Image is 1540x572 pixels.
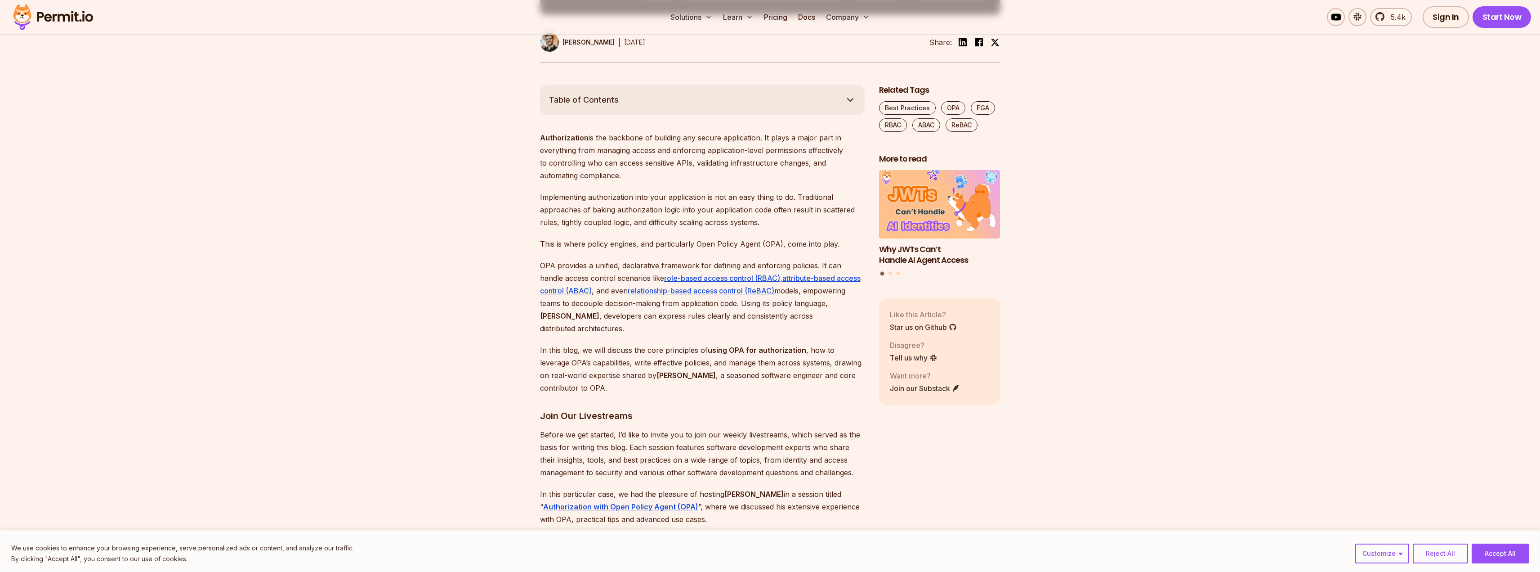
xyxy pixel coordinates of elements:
[1413,544,1468,563] button: Reject All
[540,311,599,320] strong: [PERSON_NAME]
[540,259,865,335] p: OPA provides a unified, declarative framework for defining and enforcing policies. It can handle ...
[540,409,865,423] h3: Join Our Livestreams
[9,2,97,32] img: Permit logo
[879,153,1000,165] h2: More to read
[879,170,1000,239] img: Why JWTs Can’t Handle AI Agent Access
[879,244,1000,266] h3: Why JWTs Can’t Handle AI Agent Access
[896,272,900,275] button: Go to slide 3
[991,38,1000,47] img: twitter
[618,37,620,48] div: |
[11,543,354,554] p: We use cookies to enhance your browsing experience, serve personalized ads or content, and analyz...
[540,33,615,52] a: [PERSON_NAME]
[562,38,615,47] p: [PERSON_NAME]
[879,118,907,132] a: RBAC
[971,101,995,115] a: FGA
[540,33,559,52] img: Daniel Bass
[1355,544,1409,563] button: Customize
[890,322,957,333] a: Star us on Github
[890,340,937,351] p: Disagree?
[667,8,716,26] button: Solutions
[890,309,957,320] p: Like this Article?
[724,490,784,499] strong: [PERSON_NAME]
[540,131,865,182] p: is the backbone of building any secure application. It plays a major part in everything from mana...
[549,94,619,106] span: Table of Contents
[540,238,865,250] p: This is where policy engines, and particularly Open Policy Agent (OPA), come into play.
[719,8,757,26] button: Learn
[888,272,892,275] button: Go to slide 2
[656,371,716,380] strong: [PERSON_NAME]
[540,488,865,526] p: In this particular case, we had the pleasure of hosting in a session titled “ ”, where we discuss...
[946,118,978,132] a: ReBAC
[540,85,865,115] button: Table of Contents
[890,370,960,381] p: Want more?
[11,554,354,564] p: By clicking "Accept All", you consent to our use of cookies.
[1385,12,1406,23] span: 5.4k
[795,8,819,26] a: Docs
[879,170,1000,266] li: 1 of 3
[879,101,936,115] a: Best Practices
[1472,544,1529,563] button: Accept All
[973,37,984,48] img: facebook
[760,8,791,26] a: Pricing
[543,502,698,511] a: Authorization with Open Policy Agent (OPA)
[540,133,589,142] strong: Authorization
[879,170,1000,277] div: Posts
[822,8,873,26] button: Company
[890,383,960,394] a: Join our Substack
[540,344,865,394] p: In this blog, we will discuss the core principles of , how to leverage OPA’s capabilities, write ...
[1370,8,1412,26] a: 5.4k
[941,101,965,115] a: OPA
[628,286,774,295] a: relationship-based access control (ReBAC)
[624,38,645,46] time: [DATE]
[879,170,1000,266] a: Why JWTs Can’t Handle AI Agent AccessWhy JWTs Can’t Handle AI Agent Access
[1473,6,1531,28] a: Start Now
[880,271,884,275] button: Go to slide 1
[879,85,1000,96] h2: Related Tags
[540,428,865,479] p: Before we get started, I’d like to invite you to join our weekly livestreams, which served as the...
[708,346,806,355] strong: using OPA for authorization
[664,274,780,283] a: role-based access control (RBAC)
[912,118,940,132] a: ABAC
[1423,6,1469,28] a: Sign In
[540,191,865,229] p: Implementing authorization into your application is not an easy thing to do. Traditional approach...
[929,37,952,48] li: Share:
[890,352,937,363] a: Tell us why
[957,37,968,48] img: linkedin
